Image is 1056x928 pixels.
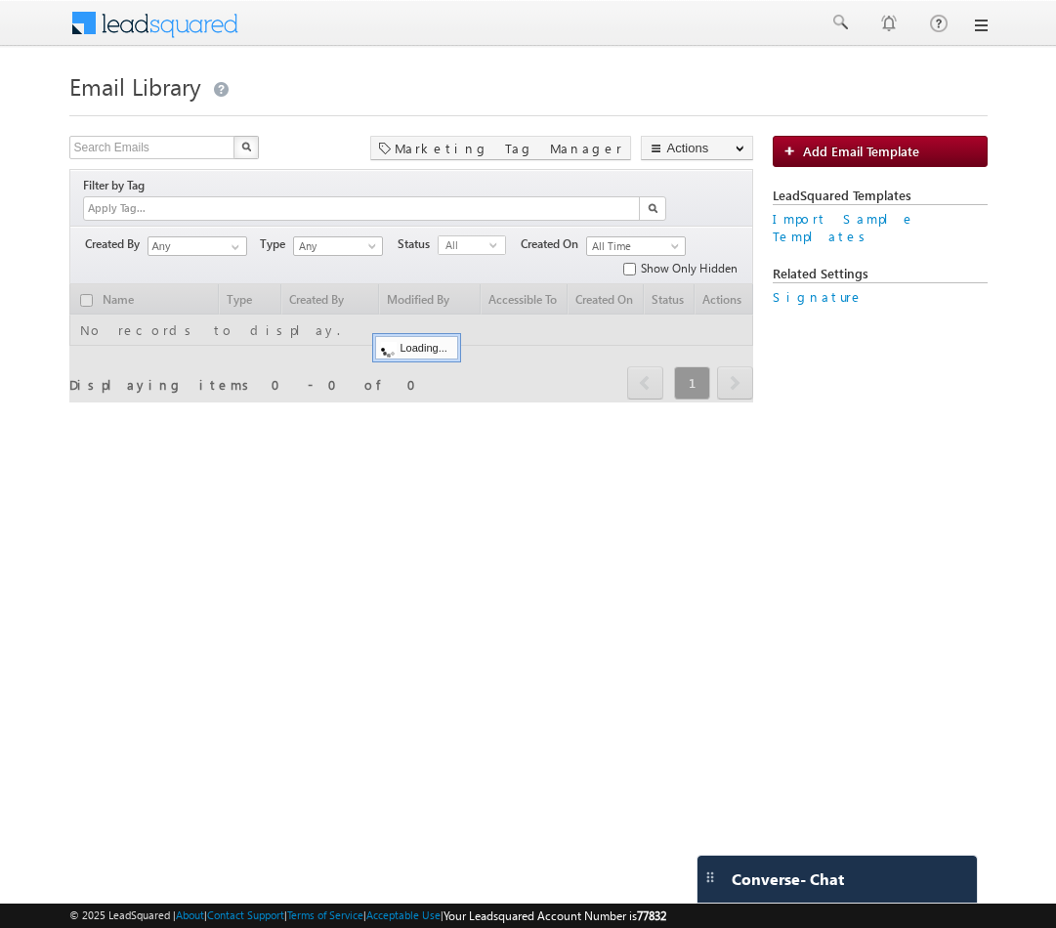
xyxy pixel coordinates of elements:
label: Related Settings [773,265,988,283]
div: Filter by Tag [83,175,151,196]
a: Signature [773,288,864,305]
button: Actions [641,136,753,160]
div: Loading... [375,336,458,359]
img: Search [648,203,657,213]
a: Contact Support [207,908,284,921]
a: About [176,908,204,921]
span: All [439,236,489,254]
a: Acceptable Use [366,908,441,921]
a: Import Sample Templates [773,210,915,244]
span: © 2025 LeadSquared | | | | | [69,907,666,925]
img: Search [241,142,251,151]
span: Converse - Chat [732,870,844,888]
img: add_icon.png [783,145,803,156]
label: LeadSquared Templates [773,187,988,205]
input: Type to Search [148,236,247,256]
input: Apply Tag... [86,200,202,217]
span: 77832 [637,908,666,923]
span: Show Only Hidden [641,260,738,277]
a: All Time [586,236,686,256]
span: Created On [521,235,586,253]
span: select [489,240,505,249]
span: Created By [85,235,148,253]
span: All Time [587,237,680,255]
span: Add Email Template [803,143,919,159]
div: Marketing Tag Manager [370,136,631,160]
span: Your Leadsquared Account Number is [444,908,666,923]
a: Any [293,236,383,256]
span: Email Library [69,70,201,102]
span: Status [398,235,438,253]
a: Show All Items [221,237,245,257]
span: Type [260,235,293,253]
img: carter-drag [702,869,718,885]
span: Any [294,237,379,255]
a: Terms of Service [287,908,363,921]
